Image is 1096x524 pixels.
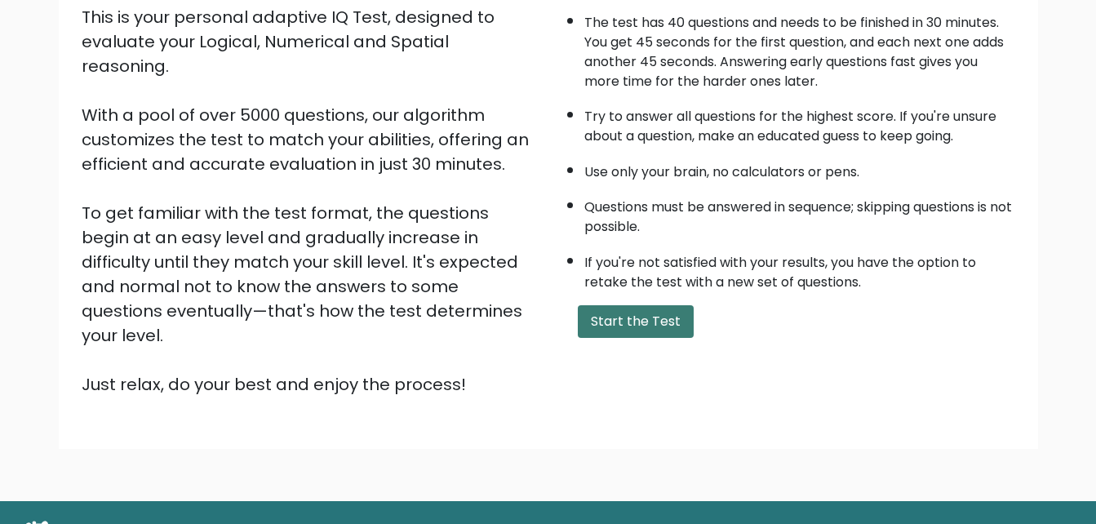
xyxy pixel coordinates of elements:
button: Start the Test [578,305,694,338]
li: If you're not satisfied with your results, you have the option to retake the test with a new set ... [584,245,1015,292]
li: Try to answer all questions for the highest score. If you're unsure about a question, make an edu... [584,99,1015,146]
li: Use only your brain, no calculators or pens. [584,154,1015,182]
li: The test has 40 questions and needs to be finished in 30 minutes. You get 45 seconds for the firs... [584,5,1015,91]
div: This is your personal adaptive IQ Test, designed to evaluate your Logical, Numerical and Spatial ... [82,5,539,397]
li: Questions must be answered in sequence; skipping questions is not possible. [584,189,1015,237]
